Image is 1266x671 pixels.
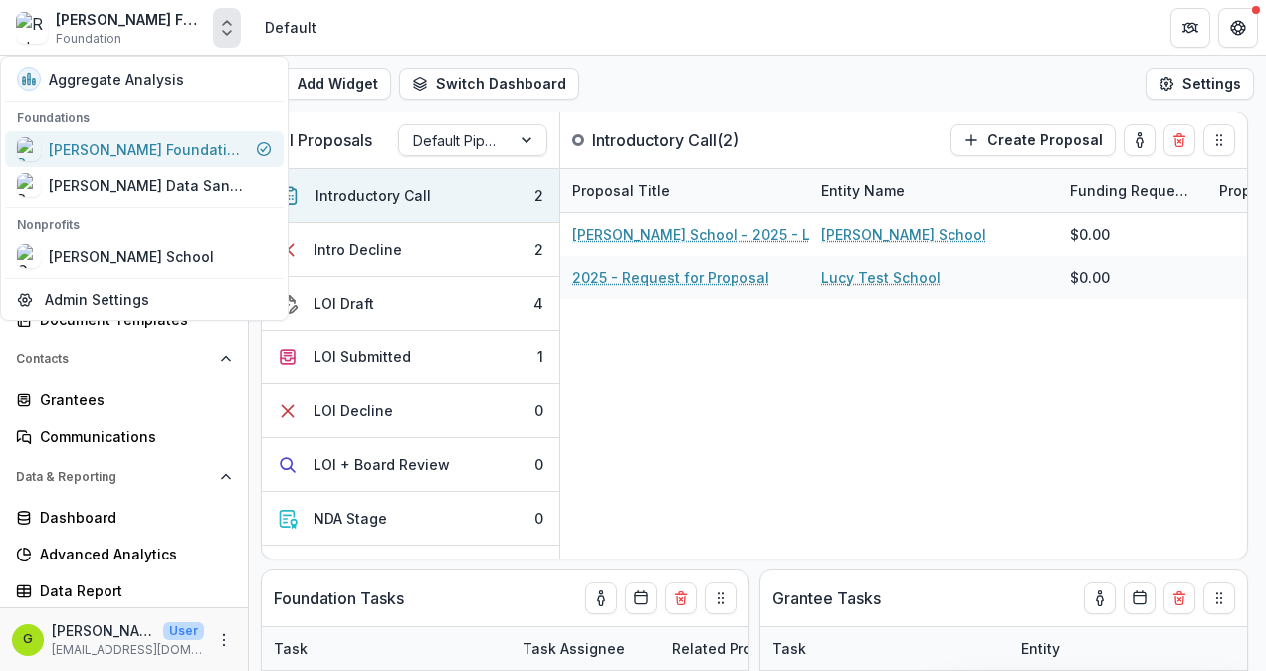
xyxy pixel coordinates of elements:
div: Related Proposal [660,627,909,670]
div: NDA Stage [314,508,387,529]
button: Drag [1203,124,1235,156]
div: Intro Decline [314,239,402,260]
nav: breadcrumb [257,13,324,42]
div: Advanced Analytics [40,544,224,564]
div: Entity Name [809,169,1058,212]
button: Calendar [625,582,657,614]
p: Grantee Tasks [772,586,881,610]
div: Introductory Call [316,185,431,206]
div: Dashboard [40,507,224,528]
div: 2 [534,185,543,206]
img: Robert W Plaster Foundation Workflow Sandbox [16,12,48,44]
button: LOI Draft4 [262,277,559,331]
div: [PERSON_NAME] Foundation Workflow Sandbox [56,9,205,30]
span: Data & Reporting [16,470,212,484]
button: Delete card [665,582,697,614]
a: [PERSON_NAME] School [821,224,986,245]
button: Drag [1203,582,1235,614]
p: All Proposals [274,128,372,152]
div: 4 [533,293,543,314]
div: LOI Decline [314,400,393,421]
button: LOI Submitted1 [262,331,559,384]
p: [EMAIL_ADDRESS][DOMAIN_NAME] [52,641,204,659]
button: LOI + Board Review0 [262,438,559,492]
button: Delete card [1163,582,1195,614]
div: LOI + Board Review [314,454,450,475]
div: Task Assignee [511,638,637,659]
button: Intro Decline2 [262,223,559,277]
div: 1 [537,346,543,367]
button: Get Help [1218,8,1258,48]
div: Task [760,638,818,659]
p: Foundation Tasks [274,586,404,610]
div: Default [265,17,316,38]
button: More [212,628,236,652]
div: LOI Draft [314,293,374,314]
a: Communications [8,420,240,453]
div: 0 [534,454,543,475]
div: Task [262,638,319,659]
a: Advanced Analytics [8,538,240,570]
button: Introductory Call2 [262,169,559,223]
div: $0.00 [1070,224,1110,245]
div: 0 [534,400,543,421]
p: User [163,622,204,640]
div: Grantees [40,389,224,410]
div: Funding Requested [1058,169,1207,212]
a: [PERSON_NAME] School - 2025 - Letter of Inquiry [572,224,914,245]
div: LOI Submitted [314,346,411,367]
button: LOI Decline0 [262,384,559,438]
div: Task Assignee [511,627,660,670]
p: Introductory Call ( 2 ) [592,128,741,152]
span: Foundation [56,30,121,48]
button: Open Contacts [8,343,240,375]
button: NDA Stage0 [262,492,559,546]
button: Settings [1146,68,1254,100]
div: Data Report [40,580,224,601]
button: Calendar [1124,582,1156,614]
div: Task [262,627,511,670]
div: Proposal Title [560,169,809,212]
p: [PERSON_NAME] [52,620,155,641]
div: Task [760,627,1009,670]
div: Funding Requested [1058,180,1207,201]
button: Partners [1170,8,1210,48]
div: Proposal Title [560,180,682,201]
button: Open entity switcher [213,8,241,48]
div: 0 [534,508,543,529]
button: Switch Dashboard [399,68,579,100]
button: Open Data & Reporting [8,461,240,493]
button: toggle-assigned-to-me [1124,124,1156,156]
a: 2025 - Request for Proposal [572,267,769,288]
div: Entity Name [809,180,917,201]
div: $0.00 [1070,267,1110,288]
button: Delete card [1163,124,1195,156]
div: 2 [534,239,543,260]
div: Entity [1009,638,1072,659]
span: Contacts [16,352,212,366]
a: Data Report [8,574,240,607]
div: Communications [40,426,224,447]
button: Drag [705,582,737,614]
div: Greta [23,633,33,646]
button: toggle-assigned-to-me [585,582,617,614]
button: toggle-assigned-to-me [1084,582,1116,614]
a: Grantees [8,383,240,416]
button: Create Proposal [950,124,1116,156]
a: Lucy Test School [821,267,941,288]
div: Entity [1009,627,1258,670]
button: Add Widget [261,68,391,100]
div: Related Proposal [660,638,803,659]
a: Dashboard [8,501,240,534]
